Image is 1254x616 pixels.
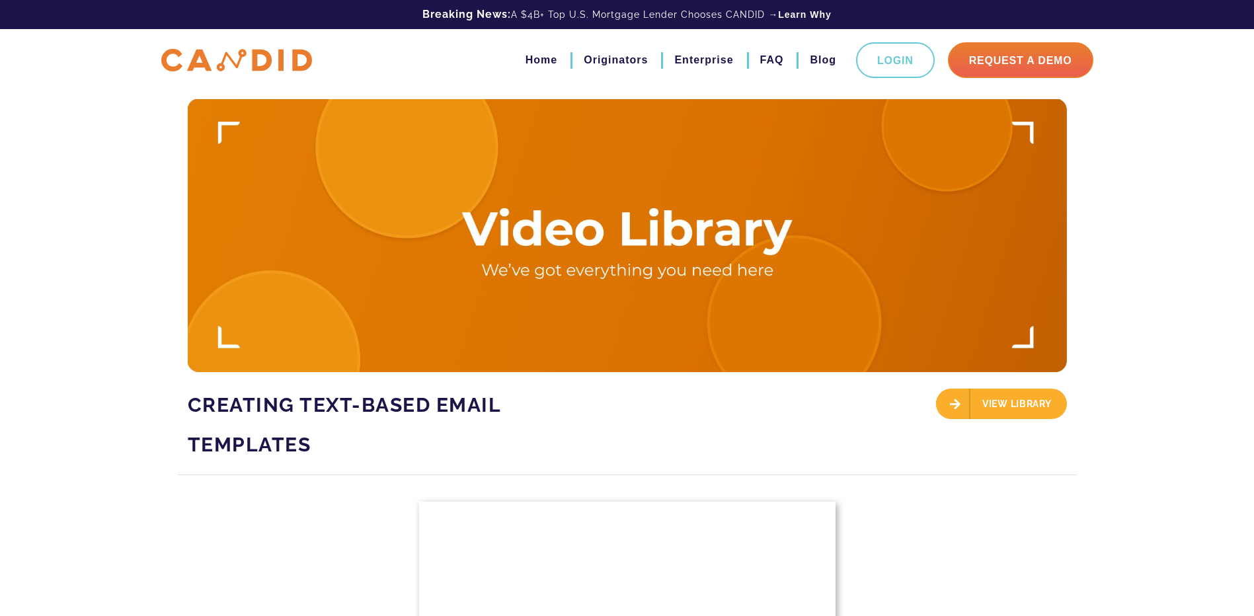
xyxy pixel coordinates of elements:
a: Enterprise [674,49,733,71]
a: View Library [936,410,1066,421]
h1: Creating Text-Based Email Templates [188,379,617,465]
a: Home [526,49,557,71]
a: Request A Demo [948,42,1093,78]
a: Originators [584,49,648,71]
a: Learn Why [778,8,832,21]
div: View Library [936,389,1066,419]
a: Login [856,42,935,78]
a: Blog [810,49,836,71]
a: FAQ [760,49,784,71]
b: Breaking News: [422,8,511,20]
img: Video Library Hero [188,99,1067,372]
img: CANDID APP [161,49,312,72]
